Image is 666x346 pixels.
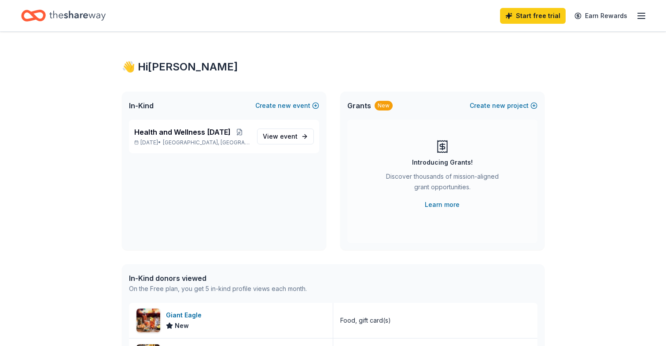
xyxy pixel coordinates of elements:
[492,100,505,111] span: new
[412,157,473,168] div: Introducing Grants!
[129,100,154,111] span: In-Kind
[122,60,545,74] div: 👋 Hi [PERSON_NAME]
[375,101,393,110] div: New
[257,129,314,144] a: View event
[470,100,537,111] button: Createnewproject
[347,100,371,111] span: Grants
[383,171,502,196] div: Discover thousands of mission-aligned grant opportunities.
[21,5,106,26] a: Home
[163,139,250,146] span: [GEOGRAPHIC_DATA], [GEOGRAPHIC_DATA]
[134,139,250,146] p: [DATE] •
[129,283,307,294] div: On the Free plan, you get 5 in-kind profile views each month.
[134,127,231,137] span: Health and Wellness [DATE]
[280,133,298,140] span: event
[136,309,160,332] img: Image for Giant Eagle
[425,199,460,210] a: Learn more
[278,100,291,111] span: new
[255,100,319,111] button: Createnewevent
[340,315,391,326] div: Food, gift card(s)
[166,310,205,320] div: Giant Eagle
[129,273,307,283] div: In-Kind donors viewed
[500,8,566,24] a: Start free trial
[263,131,298,142] span: View
[175,320,189,331] span: New
[569,8,633,24] a: Earn Rewards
